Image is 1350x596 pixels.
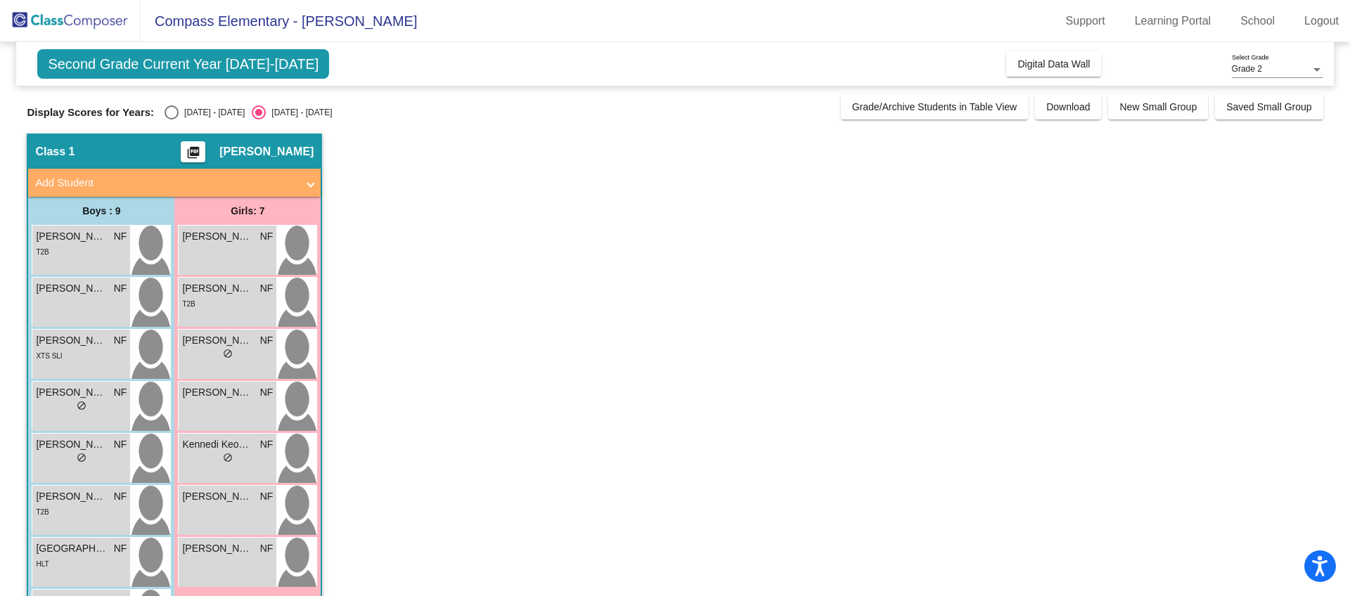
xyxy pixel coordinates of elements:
[36,508,49,516] span: T2B
[114,437,127,452] span: NF
[1226,101,1311,112] span: Saved Small Group
[182,541,252,556] span: [PERSON_NAME]
[114,229,127,244] span: NF
[1215,94,1323,119] button: Saved Small Group
[223,349,233,358] span: do_not_disturb_alt
[1046,101,1090,112] span: Download
[36,385,106,400] span: [PERSON_NAME]
[841,94,1029,119] button: Grade/Archive Students in Table View
[114,541,127,556] span: NF
[165,105,332,119] mat-radio-group: Select an option
[35,145,75,159] span: Class 1
[266,106,332,119] div: [DATE] - [DATE]
[182,229,252,244] span: [PERSON_NAME]
[223,453,233,462] span: do_not_disturb_alt
[1017,58,1090,70] span: Digital Data Wall
[1124,10,1223,32] a: Learning Portal
[77,401,86,410] span: do_not_disturb_alt
[185,145,202,165] mat-icon: picture_as_pdf
[36,489,106,504] span: [PERSON_NAME]
[260,437,274,452] span: NF
[182,300,195,308] span: T2B
[179,106,245,119] div: [DATE] - [DATE]
[114,281,127,296] span: NF
[1006,51,1101,77] button: Digital Data Wall
[260,489,274,504] span: NF
[174,197,321,225] div: Girls: 7
[1293,10,1350,32] a: Logout
[1035,94,1101,119] button: Download
[28,197,174,225] div: Boys : 9
[114,385,127,400] span: NF
[36,333,106,348] span: [PERSON_NAME]
[35,175,297,191] mat-panel-title: Add Student
[36,229,106,244] span: [PERSON_NAME]
[36,437,106,452] span: [PERSON_NAME]
[852,101,1017,112] span: Grade/Archive Students in Table View
[37,49,329,79] span: Second Grade Current Year [DATE]-[DATE]
[260,229,274,244] span: NF
[260,333,274,348] span: NF
[1232,64,1262,74] span: Grade 2
[36,281,106,296] span: [PERSON_NAME]
[182,489,252,504] span: [PERSON_NAME]
[182,333,252,348] span: [PERSON_NAME]
[141,10,417,32] span: Compass Elementary - [PERSON_NAME]
[36,248,49,256] span: T2B
[182,437,252,452] span: Kennedi Keokhamthong
[1229,10,1286,32] a: School
[182,281,252,296] span: [PERSON_NAME]
[260,385,274,400] span: NF
[181,141,205,162] button: Print Students Details
[1108,94,1208,119] button: New Small Group
[27,106,154,119] span: Display Scores for Years:
[28,169,321,197] mat-expansion-panel-header: Add Student
[1119,101,1197,112] span: New Small Group
[114,489,127,504] span: NF
[36,541,106,556] span: [GEOGRAPHIC_DATA]
[114,333,127,348] span: NF
[36,560,49,568] span: HLT
[1055,10,1117,32] a: Support
[77,453,86,462] span: do_not_disturb_alt
[219,145,314,159] span: [PERSON_NAME]
[260,541,274,556] span: NF
[36,352,62,360] span: XTS SLI
[182,385,252,400] span: [PERSON_NAME]
[260,281,274,296] span: NF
